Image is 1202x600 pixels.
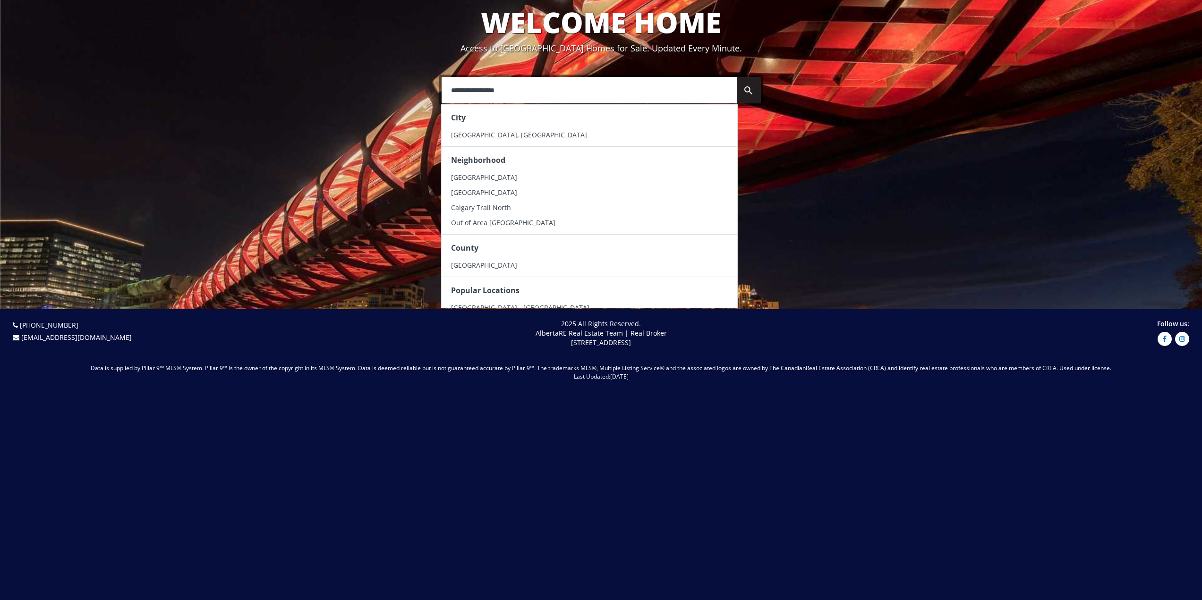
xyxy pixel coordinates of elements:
iframe: [PERSON_NAME] and the AlbertaRE Calgary Real Estate Team at Real Broker best Realtors in [GEOGRAP... [460,388,743,600]
span: [GEOGRAPHIC_DATA] [451,261,517,270]
span: Follow us: [1157,319,1189,328]
span: [GEOGRAPHIC_DATA] - [GEOGRAPHIC_DATA] [451,303,589,312]
p: Last Updated: [91,372,1111,381]
span: [GEOGRAPHIC_DATA] [451,188,517,197]
strong: Neighborhood [451,155,505,165]
span: Real Estate Association (CREA) and identify real estate professionals who are members of CREA. Us... [806,364,1111,372]
span: [GEOGRAPHIC_DATA] [451,173,517,182]
p: 2025 All Rights Reserved. AlbertaRE Real Estate Team | Real Broker [308,319,894,347]
strong: County [451,243,478,253]
span: Access to [GEOGRAPHIC_DATA] Homes for Sale. Updated Every Minute. [460,42,742,54]
span: [GEOGRAPHIC_DATA], [GEOGRAPHIC_DATA] [451,130,587,139]
h1: WELCOME HOME [2,7,1200,38]
span: Data is supplied by Pillar 9™ MLS® System. Pillar 9™ is the owner of the copyright in its MLS® Sy... [91,364,806,372]
span: Calgary Trail North [451,203,511,212]
span: [DATE] [610,372,629,380]
a: [EMAIL_ADDRESS][DOMAIN_NAME] [21,333,132,342]
strong: City [451,112,466,123]
a: [PHONE_NUMBER] [20,321,78,330]
span: [STREET_ADDRESS] [571,338,631,347]
span: Out of Area [GEOGRAPHIC_DATA] [451,218,555,227]
strong: Popular Locations [451,285,520,296]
